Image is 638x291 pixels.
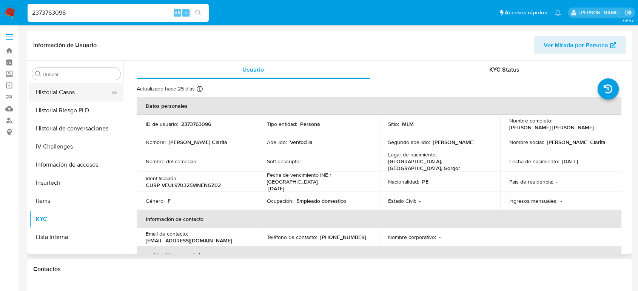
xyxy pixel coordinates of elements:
[267,139,287,145] p: Apellido :
[190,8,206,18] button: search-icon
[29,138,123,156] button: IV Challenges
[290,139,313,145] p: Ventocilla
[29,83,117,101] button: Historial Casos
[181,121,211,127] p: 2373763096
[509,158,559,165] p: Fecha de nacimiento :
[388,151,437,158] p: Lugar de nacimiento :
[29,101,123,119] button: Historial Riesgo PLD
[146,198,165,204] p: Género :
[267,158,302,165] p: Soft descriptor :
[146,230,188,237] p: Email de contacto :
[146,121,178,127] p: ID de usuario :
[267,172,370,185] p: Fecha de vencimiento INE / [GEOGRAPHIC_DATA] :
[146,182,221,188] p: CURP VEUL970325MNENGZ02
[388,158,488,172] p: [GEOGRAPHIC_DATA], [GEOGRAPHIC_DATA], Gorgor
[267,198,293,204] p: Ocupación :
[33,41,97,49] h1: Información de Usuario
[509,139,544,145] p: Nombre social :
[146,139,166,145] p: Nombre :
[146,175,177,182] p: Identificación :
[185,9,187,16] span: s
[137,85,195,92] p: Actualizado hace 25 días
[29,192,123,210] button: Items
[505,9,547,17] span: Accesos rápidos
[422,178,428,185] p: PE
[509,198,558,204] p: Ingresos mensuales :
[267,234,317,240] p: Teléfono de contacto :
[305,158,307,165] p: -
[200,158,202,165] p: -
[509,117,552,124] p: Nombre completo :
[388,139,430,145] p: Segundo apellido :
[33,265,626,273] h1: Contactos
[544,36,608,54] span: Ver Mirada por Persona
[579,9,622,16] p: diego.gardunorosas@mercadolibre.com.mx
[267,121,297,127] p: Tipo entidad :
[174,9,180,16] span: Alt
[388,198,416,204] p: Estado Civil :
[29,210,123,228] button: KYC
[168,198,171,204] p: F
[624,9,632,17] a: Salir
[28,8,209,18] input: Buscar usuario o caso...
[146,237,232,244] p: [EMAIL_ADDRESS][DOMAIN_NAME]
[29,246,123,264] button: Listas Externas
[137,97,621,115] th: Datos personales
[388,234,436,240] p: Nombre corporativo :
[402,121,414,127] p: MLM
[509,124,594,131] p: [PERSON_NAME] [PERSON_NAME]
[320,234,366,240] p: [PHONE_NUMBER]
[29,174,123,192] button: Insurtech
[29,228,123,246] button: Lista Interna
[35,71,41,77] button: Buscar
[562,158,578,165] p: [DATE]
[137,246,621,264] th: Verificación y cumplimiento
[169,139,227,145] p: [PERSON_NAME] Clarita
[534,36,626,54] button: Ver Mirada por Persona
[555,9,561,16] a: Notificaciones
[43,71,117,78] input: Buscar
[561,198,562,204] p: -
[388,178,419,185] p: Nacionalidad :
[556,178,558,185] p: -
[388,121,399,127] p: Sitio :
[268,185,284,192] p: [DATE]
[29,119,123,138] button: Historial de conversaciones
[547,139,606,145] p: [PERSON_NAME] Clarita
[29,156,123,174] button: Información de accesos
[137,210,621,228] th: Información de contacto
[419,198,421,204] p: -
[300,121,320,127] p: Persona
[242,65,264,74] span: Usuario
[146,158,197,165] p: Nombre del comercio :
[439,234,441,240] p: -
[433,139,475,145] p: [PERSON_NAME]
[296,198,346,204] p: Empleado domestico
[509,178,553,185] p: País de residencia :
[489,65,519,74] span: KYC Status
